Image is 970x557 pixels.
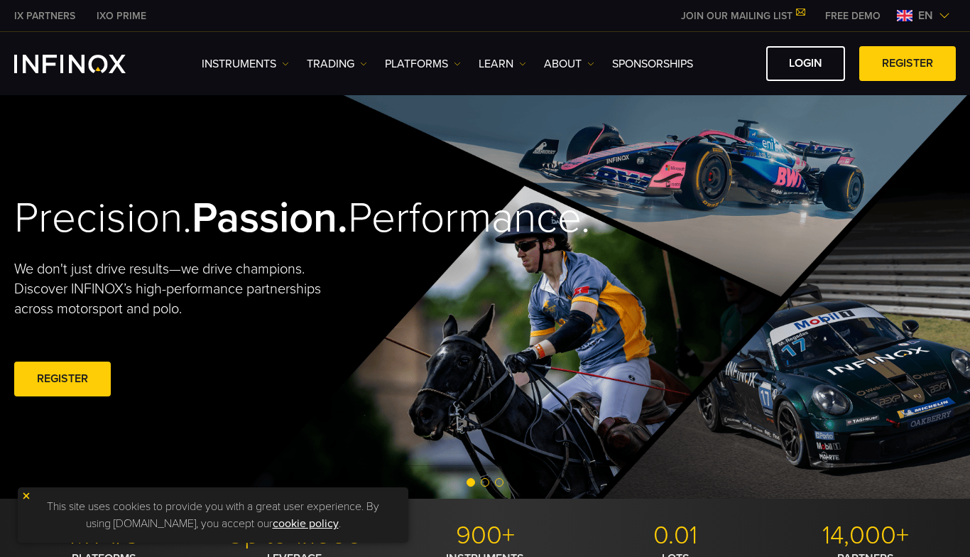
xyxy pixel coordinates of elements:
[467,478,475,487] span: Go to slide 1
[14,193,438,244] h2: Precision. Performance.
[14,362,111,396] a: REGISTER
[544,55,594,72] a: ABOUT
[776,520,956,551] p: 14,000+
[14,259,353,319] p: We don't just drive results—we drive champions. Discover INFINOX’s high-performance partnerships ...
[814,9,891,23] a: INFINOX MENU
[14,520,194,551] p: MT4/5
[202,55,289,72] a: Instruments
[912,7,939,24] span: en
[192,193,348,244] strong: Passion.
[612,55,693,72] a: SPONSORSHIPS
[14,55,159,73] a: INFINOX Logo
[21,491,31,501] img: yellow close icon
[25,494,401,536] p: This site uses cookies to provide you with a great user experience. By using [DOMAIN_NAME], you a...
[385,55,461,72] a: PLATFORMS
[4,9,86,23] a: INFINOX
[273,517,339,531] a: cookie policy
[481,478,489,487] span: Go to slide 2
[86,9,157,23] a: INFINOX
[495,478,503,487] span: Go to slide 3
[859,46,956,81] a: REGISTER
[670,10,814,22] a: JOIN OUR MAILING LIST
[479,55,526,72] a: Learn
[307,55,367,72] a: TRADING
[395,520,574,551] p: 900+
[766,46,845,81] a: LOGIN
[586,520,765,551] p: 0.01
